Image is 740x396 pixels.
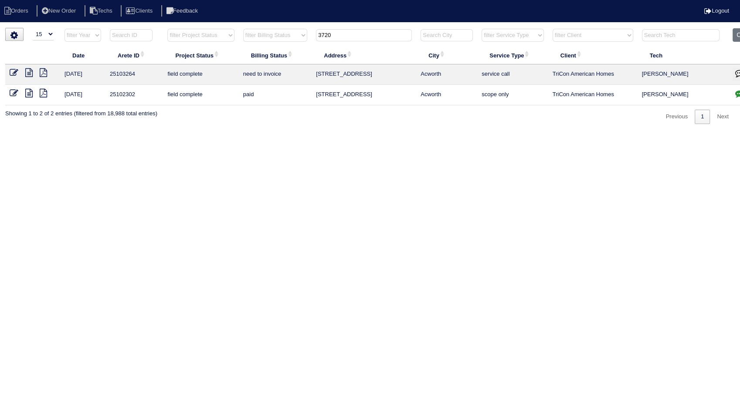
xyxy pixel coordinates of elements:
[110,29,153,41] input: Search ID
[37,5,83,17] li: New Order
[642,29,720,41] input: Search Tech
[60,85,105,105] td: [DATE]
[312,64,416,85] td: [STREET_ADDRESS]
[60,46,105,64] th: Date
[105,85,163,105] td: 25102302
[312,46,416,64] th: Address: activate to sort column ascending
[477,64,548,85] td: service call
[704,7,729,14] a: Logout
[477,46,548,64] th: Service Type: activate to sort column ascending
[163,85,238,105] td: field complete
[416,85,477,105] td: Acworth
[638,46,729,64] th: Tech
[711,110,735,124] a: Next
[548,46,638,64] th: Client: activate to sort column ascending
[163,64,238,85] td: field complete
[163,46,238,64] th: Project Status: activate to sort column ascending
[659,110,694,124] a: Previous
[421,29,473,41] input: Search City
[239,46,312,64] th: Billing Status: activate to sort column ascending
[416,64,477,85] td: Acworth
[121,5,160,17] li: Clients
[312,85,416,105] td: [STREET_ADDRESS]
[105,46,163,64] th: Arete ID: activate to sort column ascending
[638,64,729,85] td: [PERSON_NAME]
[161,5,205,17] li: Feedback
[239,64,312,85] td: need to invoice
[121,7,160,14] a: Clients
[85,7,119,14] a: Techs
[638,85,729,105] td: [PERSON_NAME]
[548,64,638,85] td: TriCon American Homes
[60,64,105,85] td: [DATE]
[477,85,548,105] td: scope only
[5,105,157,117] div: Showing 1 to 2 of 2 entries (filtered from 18,988 total entries)
[37,7,83,14] a: New Order
[548,85,638,105] td: TriCon American Homes
[85,5,119,17] li: Techs
[316,29,412,41] input: Search Address
[416,46,477,64] th: City: activate to sort column ascending
[239,85,312,105] td: paid
[695,110,710,124] a: 1
[105,64,163,85] td: 25103264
